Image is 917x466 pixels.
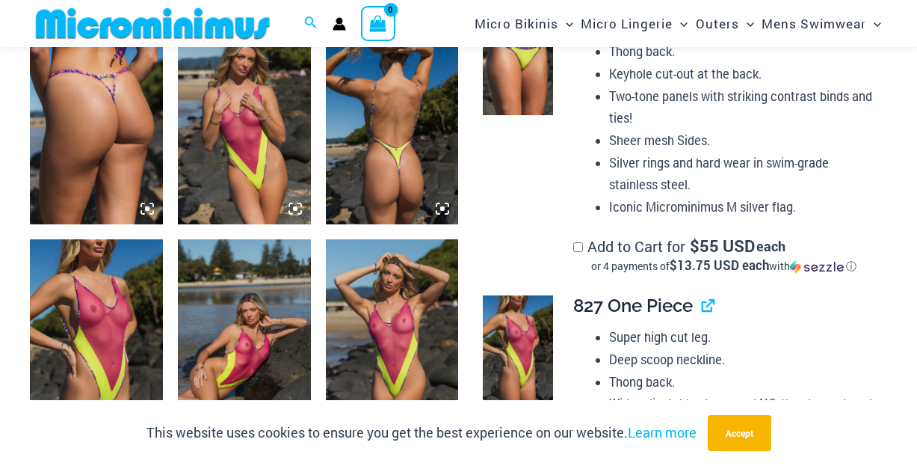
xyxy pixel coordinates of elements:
[609,326,875,349] li: Super high cut leg.
[483,295,553,401] img: Coastal Bliss Leopard Sunset 827 One Piece Monokini
[361,6,395,40] a: View Shopping Cart, empty
[609,371,875,393] li: Thong back.
[609,40,875,63] li: Thong back.
[573,259,875,274] div: or 4 payments of$13.75 USD eachwithSezzle Click to learn more about Sezzle
[558,4,573,43] span: Menu Toggle
[475,4,558,43] span: Micro Bikinis
[690,239,755,254] span: 55 USD
[609,196,875,218] li: Iconic Microminimus M silver flag.
[469,2,887,45] nav: Site Navigation
[696,4,739,43] span: Outers
[178,25,311,224] img: Coastal Bliss Leopard Sunset 827 One Piece Monokini
[326,25,459,224] img: Coastal Bliss Leopard Sunset 827 One Piece Monokini
[758,4,885,43] a: Mens SwimwearMenu ToggleMenu Toggle
[30,25,163,224] img: Coastal Bliss Leopard Sunset 4275 Micro Bikini
[708,415,771,451] button: Accept
[333,17,346,31] a: Account icon link
[609,129,875,152] li: Sheer mesh Sides.
[673,4,688,43] span: Menu Toggle
[670,257,769,274] span: $13.75 USD each
[581,4,673,43] span: Micro Lingerie
[762,4,866,43] span: Mens Swimwear
[609,63,875,85] li: Keyhole cut-out at the back.
[609,349,875,371] li: Deep scoop neckline.
[609,393,875,437] li: Wide adjustable straps and NO, the straps do not fall off your shoulders!
[628,423,697,441] a: Learn more
[790,260,844,274] img: Sezzle
[692,4,758,43] a: OutersMenu ToggleMenu Toggle
[756,239,785,254] span: each
[690,235,700,257] span: $
[30,7,276,40] img: MM SHOP LOGO FLAT
[866,4,881,43] span: Menu Toggle
[609,85,875,129] li: Two-tone panels with striking contrast binds and ties!
[471,4,577,43] a: Micro BikinisMenu ToggleMenu Toggle
[573,236,875,274] label: Add to Cart for
[577,4,691,43] a: Micro LingerieMenu ToggleMenu Toggle
[326,239,459,439] img: Coastal Bliss Leopard Sunset 827 One Piece Monokini
[483,10,553,115] img: Coastal Bliss Leopard Sunset Thong Bikini
[573,295,693,316] span: 827 One Piece
[739,4,754,43] span: Menu Toggle
[304,14,318,34] a: Search icon link
[573,242,583,252] input: Add to Cart for$55 USD eachor 4 payments of$13.75 USD eachwithSezzle Click to learn more about Se...
[178,239,311,439] img: Coastal Bliss Leopard Sunset 827 One Piece Monokini
[30,239,163,439] img: Coastal Bliss Leopard Sunset 827 One Piece Monokini
[573,259,875,274] div: or 4 payments of with
[609,152,875,196] li: Silver rings and hard wear in swim-grade stainless steel.
[146,422,697,444] p: This website uses cookies to ensure you get the best experience on our website.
